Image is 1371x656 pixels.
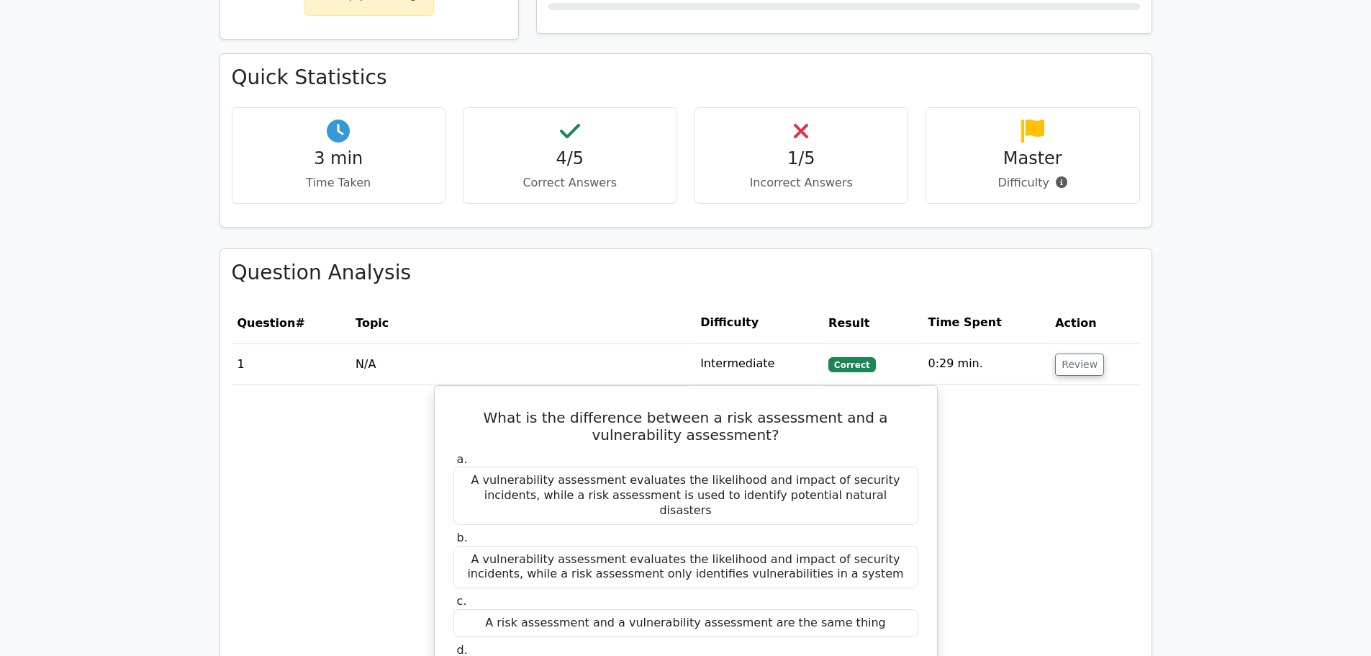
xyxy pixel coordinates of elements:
[453,546,918,589] div: A vulnerability assessment evaluates the likelihood and impact of security incidents, while a ris...
[232,302,350,343] th: #
[707,148,897,169] h4: 1/5
[475,174,665,192] p: Correct Answers
[453,467,918,524] div: A vulnerability assessment evaluates the likelihood and impact of security incidents, while a ris...
[244,174,434,192] p: Time Taken
[475,148,665,169] h4: 4/5
[938,148,1128,169] h4: Master
[457,594,467,608] span: c.
[694,302,823,343] th: Difficulty
[452,409,920,444] h5: What is the difference between a risk assessment and a vulnerability assessment?
[457,531,468,544] span: b.
[923,343,1050,385] td: 0:29 min.
[823,302,922,343] th: Result
[1055,354,1104,376] button: Review
[938,174,1128,192] p: Difficulty
[232,343,350,385] td: 1
[1049,302,1139,343] th: Action
[350,302,694,343] th: Topic
[232,261,1140,285] h3: Question Analysis
[707,174,897,192] p: Incorrect Answers
[232,66,1140,90] h3: Quick Statistics
[923,302,1050,343] th: Time Spent
[694,343,823,385] td: Intermediate
[237,316,296,330] span: Question
[457,452,468,466] span: a.
[350,343,694,385] td: N/A
[828,357,875,372] span: Correct
[453,609,918,637] div: A risk assessment and a vulnerability assessment are the same thing
[244,148,434,169] h4: 3 min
